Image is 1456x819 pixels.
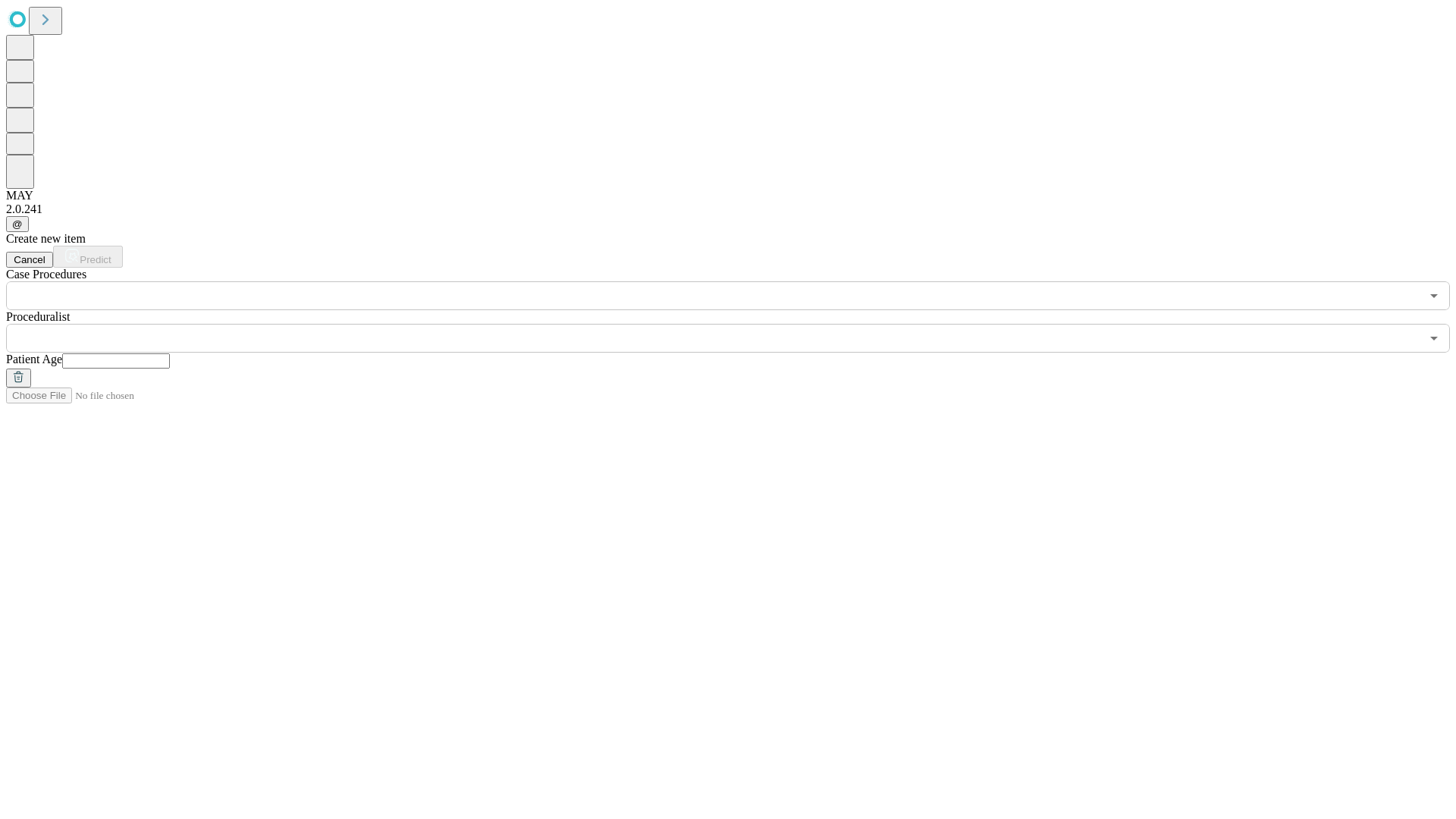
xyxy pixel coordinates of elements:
[1423,285,1445,306] button: Open
[6,189,1450,202] div: MAY
[6,252,53,268] button: Cancel
[6,268,86,281] span: Scheduled Procedure
[80,254,111,265] span: Predict
[12,218,23,230] span: @
[6,232,86,245] span: Create new item
[14,254,45,265] span: Cancel
[53,246,123,268] button: Predict
[1423,328,1445,349] button: Open
[6,202,1450,216] div: 2.0.241
[6,353,62,366] span: Patient Age
[6,216,29,232] button: @
[6,310,70,323] span: Proceduralist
